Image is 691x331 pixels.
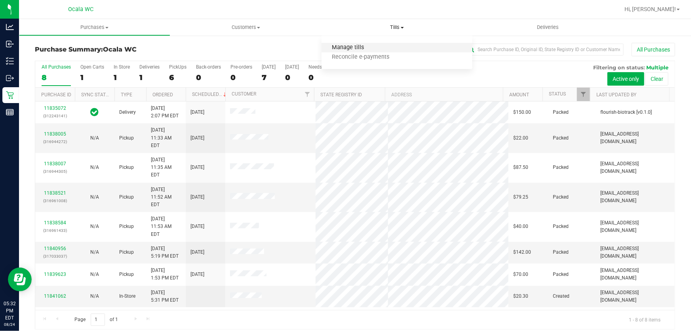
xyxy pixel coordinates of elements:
span: Hi, [PERSON_NAME]! [624,6,676,12]
span: In Sync [91,107,99,118]
span: Packed [553,271,569,278]
span: Not Applicable [90,224,99,229]
span: Packed [553,223,569,230]
span: [DATE] 11:52 AM EDT [151,186,181,209]
iframe: Resource center [8,268,32,291]
span: Packed [553,109,569,116]
span: Page of 1 [68,314,125,326]
span: Multiple [646,64,668,71]
span: [DATE] [190,249,204,256]
span: $22.00 [513,134,528,142]
span: [DATE] 11:35 AM EDT [151,156,181,179]
div: 8 [42,73,71,82]
p: (312243141) [40,112,70,120]
div: 0 [230,73,252,82]
div: 0 [196,73,221,82]
div: Needs Review [308,64,338,70]
a: 11838007 [44,161,66,166]
span: $20.30 [513,293,528,300]
p: 08/24 [4,321,15,327]
p: (316961433) [40,227,70,234]
span: Tills [322,24,473,31]
span: 1 - 8 of 8 items [622,314,667,325]
div: 0 [308,73,338,82]
a: Customers [170,19,322,36]
h3: Purchase Summary: [35,46,248,53]
span: [EMAIL_ADDRESS][DOMAIN_NAME] [600,160,670,175]
inline-svg: Inventory [6,57,14,65]
div: 6 [169,73,187,82]
div: 0 [285,73,299,82]
a: Ordered [152,92,173,98]
a: Scheduled [192,92,228,97]
span: Customers [171,24,321,31]
span: Packed [553,134,569,142]
div: 1 [139,73,160,82]
span: Not Applicable [90,165,99,170]
a: Amount [509,92,529,98]
span: flourish-biotrack [v0.1.0] [600,109,652,116]
a: 11838521 [44,190,66,196]
a: Customer [232,91,256,97]
span: Not Applicable [90,249,99,255]
inline-svg: Inbound [6,40,14,48]
span: [DATE] 11:53 AM EDT [151,215,181,238]
span: [DATE] [190,134,204,142]
div: 1 [80,73,104,82]
div: 1 [114,73,130,82]
span: Reconcile e-payments [322,54,400,61]
div: 7 [262,73,276,82]
inline-svg: Reports [6,108,14,116]
a: 11841062 [44,293,66,299]
span: Manage tills [322,44,375,51]
input: 1 [91,314,105,326]
a: Sync Status [81,92,112,98]
span: In-Store [119,293,135,300]
a: State Registry ID [320,92,362,98]
a: Purchases [19,19,170,36]
div: All Purchases [42,64,71,70]
button: N/A [90,293,99,300]
div: Pre-orders [230,64,252,70]
span: Pickup [119,164,134,171]
span: [EMAIL_ADDRESS][DOMAIN_NAME] [600,130,670,145]
div: In Store [114,64,130,70]
span: [DATE] [190,223,204,230]
span: [EMAIL_ADDRESS][DOMAIN_NAME] [600,189,670,205]
span: Ocala WC [68,6,93,13]
span: $150.00 [513,109,531,116]
span: $87.50 [513,164,528,171]
a: 11835072 [44,105,66,111]
span: Pickup [119,271,134,278]
span: Not Applicable [90,194,99,200]
div: [DATE] [285,64,299,70]
span: Not Applicable [90,272,99,277]
a: 11840956 [44,246,66,251]
a: Filter [577,88,590,101]
button: N/A [90,271,99,278]
span: $70.00 [513,271,528,278]
button: All Purchases [632,43,675,56]
a: 11839623 [44,272,66,277]
span: [EMAIL_ADDRESS][DOMAIN_NAME] [600,219,670,234]
span: [DATE] [190,193,204,201]
span: Filtering on status: [593,64,645,71]
div: Deliveries [139,64,160,70]
a: 11838005 [44,131,66,137]
p: 05:32 PM EDT [4,300,15,321]
button: Active only [607,72,644,86]
span: Created [553,293,569,300]
span: $79.25 [513,193,528,201]
span: Pickup [119,249,134,256]
span: [DATE] [190,109,204,116]
button: N/A [90,223,99,230]
span: Pickup [119,193,134,201]
span: [EMAIL_ADDRESS][DOMAIN_NAME] [600,245,670,260]
a: Purchase ID [41,92,71,98]
span: Pickup [119,134,134,142]
span: [DATE] 5:31 PM EDT [151,289,179,304]
p: (317033037) [40,253,70,260]
button: N/A [90,193,99,201]
div: PickUps [169,64,187,70]
a: Last Updated By [596,92,636,98]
